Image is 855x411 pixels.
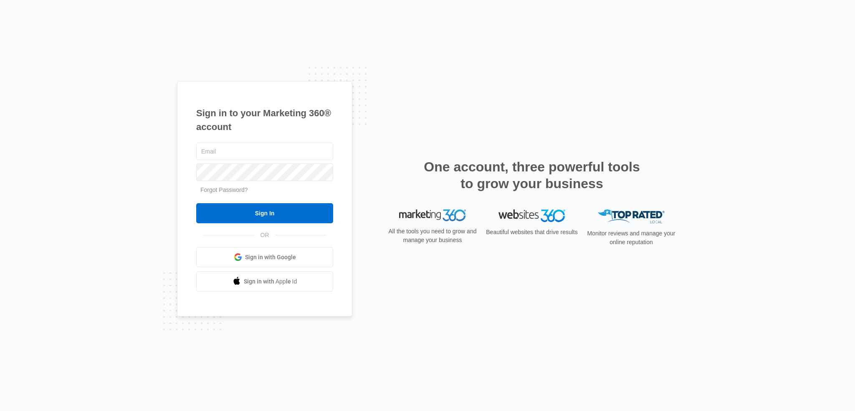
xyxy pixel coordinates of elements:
[386,227,479,245] p: All the tools you need to grow and manage your business
[200,186,248,193] a: Forgot Password?
[598,209,665,223] img: Top Rated Local
[485,228,579,237] p: Beautiful websites that drive results
[196,203,333,223] input: Sign In
[245,253,296,262] span: Sign in with Google
[255,231,275,240] span: OR
[421,158,643,192] h2: One account, three powerful tools to grow your business
[584,229,678,247] p: Monitor reviews and manage your online reputation
[196,143,333,160] input: Email
[196,106,333,134] h1: Sign in to your Marketing 360® account
[196,271,333,291] a: Sign in with Apple Id
[498,209,565,222] img: Websites 360
[196,247,333,267] a: Sign in with Google
[244,277,297,286] span: Sign in with Apple Id
[399,209,466,221] img: Marketing 360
